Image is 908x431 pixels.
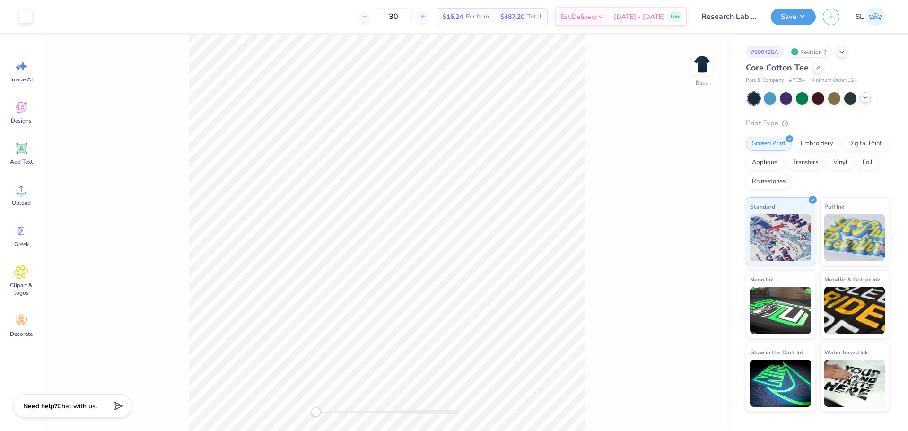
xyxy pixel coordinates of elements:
span: Total [527,12,541,22]
span: Glow in the Dark Ink [750,347,804,357]
a: SL [851,7,889,26]
div: Screen Print [746,137,792,151]
span: $16.24 [443,12,463,22]
span: Designs [11,117,32,124]
span: Add Text [10,158,33,166]
span: Neon Ink [750,274,773,284]
div: Accessibility label [311,407,321,417]
input: – – [375,8,412,25]
span: Puff Ink [824,202,844,211]
strong: Need help? [23,402,57,411]
span: Core Cotton Tee [746,62,809,73]
span: Per Item [466,12,489,22]
span: Standard [750,202,775,211]
span: Water based Ink [824,347,868,357]
span: Image AI [10,76,33,83]
img: Glow in the Dark Ink [750,360,811,407]
span: Free [671,13,680,20]
div: Revision 7 [788,46,832,58]
span: Upload [12,199,31,207]
span: Greek [14,240,29,248]
span: $487.20 [500,12,524,22]
div: Back [696,79,708,87]
div: Print Type [746,118,889,129]
span: Decorate [10,330,33,338]
button: Save [771,9,816,25]
div: Vinyl [827,156,854,170]
span: Minimum Order: 12 + [810,77,857,85]
span: Est. Delivery [561,12,597,22]
span: SL [856,11,864,22]
img: Puff Ink [824,214,885,261]
div: Transfers [786,156,824,170]
img: Back [692,55,711,74]
span: Chat with us. [57,402,97,411]
img: Standard [750,214,811,261]
span: Metallic & Glitter Ink [824,274,880,284]
span: [DATE] - [DATE] [614,12,665,22]
img: Neon Ink [750,287,811,334]
div: Rhinestones [746,175,792,189]
div: Digital Print [842,137,888,151]
div: Embroidery [794,137,839,151]
input: Untitled Design [694,7,764,26]
span: # PC54 [789,77,805,85]
div: Applique [746,156,784,170]
div: # 500435A [746,46,784,58]
span: Port & Company [746,77,784,85]
img: Metallic & Glitter Ink [824,287,885,334]
img: Water based Ink [824,360,885,407]
img: Sheena Mae Loyola [866,7,885,26]
span: Clipart & logos [6,281,37,297]
div: Foil [856,156,879,170]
